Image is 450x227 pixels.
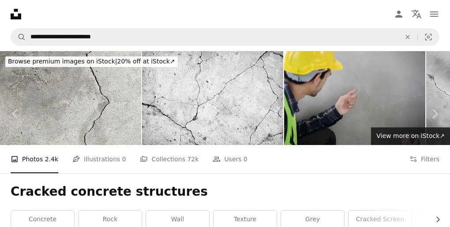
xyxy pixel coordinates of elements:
button: Filters [409,145,439,173]
a: Collections 72k [140,145,199,173]
a: Illustrations 0 [72,145,126,173]
a: Log in / Sign up [390,5,408,23]
button: Visual search [418,29,439,45]
form: Find visuals sitewide [11,28,439,46]
button: Menu [425,5,443,23]
a: Users 0 [213,145,247,173]
img: Male civil engineer with inspection check sheet consult with construction site foreman technician... [284,51,425,145]
span: 20% off at iStock ↗ [8,58,175,65]
img: Concrete wall [142,51,283,145]
button: Search Unsplash [11,29,26,45]
span: 0 [244,154,247,164]
span: View more on iStock ↗ [376,132,445,139]
span: Browse premium images on iStock | [8,58,117,65]
h1: Cracked concrete structures [11,184,439,200]
span: 72k [187,154,199,164]
a: View more on iStock↗ [371,127,450,145]
a: Next [419,71,450,156]
button: Clear [398,29,417,45]
button: Language [408,5,425,23]
span: 0 [122,154,126,164]
a: Home — Unsplash [11,9,21,19]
